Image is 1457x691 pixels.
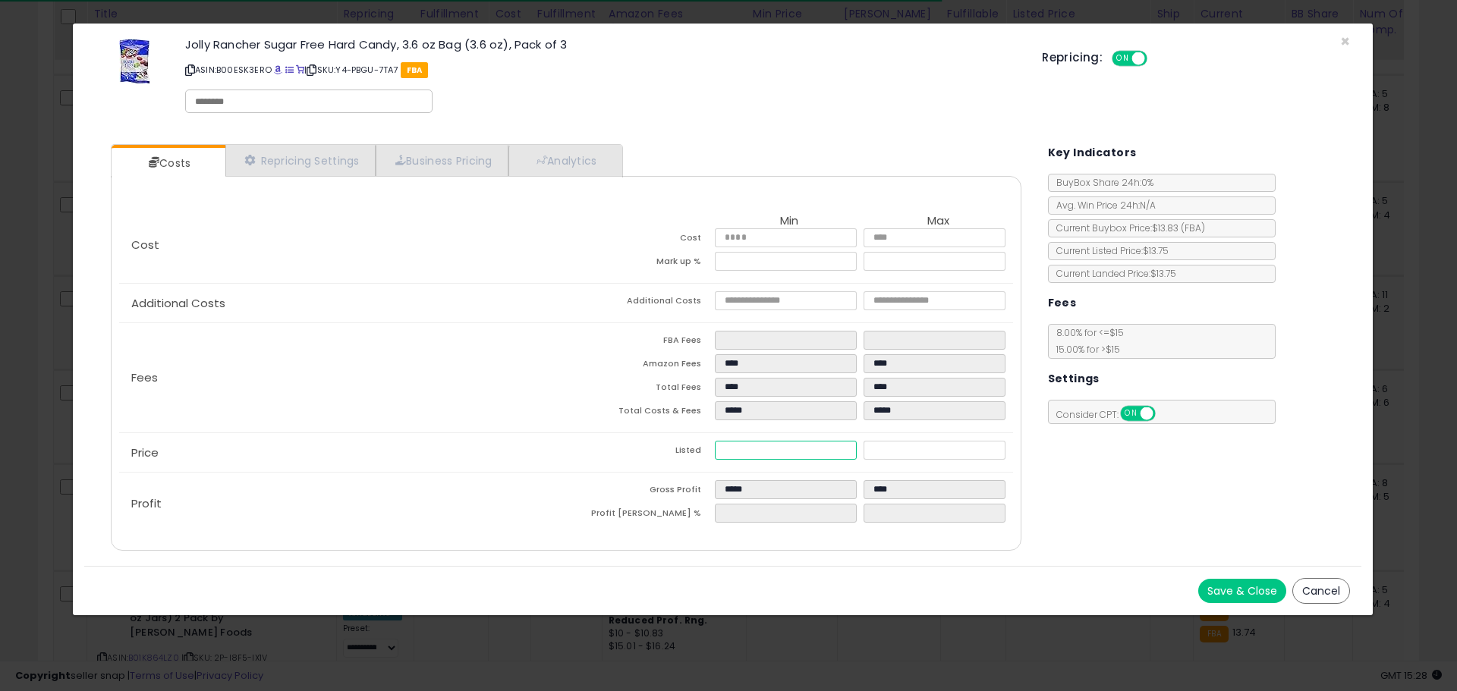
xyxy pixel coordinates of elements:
[566,252,715,275] td: Mark up %
[1049,199,1156,212] span: Avg. Win Price 24h: N/A
[566,331,715,354] td: FBA Fees
[566,378,715,401] td: Total Fees
[119,498,566,510] p: Profit
[1340,30,1350,52] span: ×
[296,64,304,76] a: Your listing only
[1049,244,1169,257] span: Current Listed Price: $13.75
[1049,408,1175,421] span: Consider CPT:
[566,291,715,315] td: Additional Costs
[119,372,566,384] p: Fees
[508,145,621,176] a: Analytics
[1145,52,1169,65] span: OFF
[112,148,224,178] a: Costs
[185,39,1019,50] h3: Jolly Rancher Sugar Free Hard Candy, 3.6 oz Bag (3.6 oz), Pack of 3
[1049,267,1176,280] span: Current Landed Price: $13.75
[566,504,715,527] td: Profit [PERSON_NAME] %
[401,62,429,78] span: FBA
[1181,221,1205,234] span: ( FBA )
[185,58,1019,82] p: ASIN: B00ESK3ERO | SKU: Y4-PBGU-7TA7
[715,215,864,228] th: Min
[1048,143,1137,162] h5: Key Indicators
[566,401,715,425] td: Total Costs & Fees
[119,239,566,251] p: Cost
[1153,407,1177,420] span: OFF
[566,228,715,252] td: Cost
[1049,343,1120,356] span: 15.00 % for > $15
[1049,326,1124,356] span: 8.00 % for <= $15
[1048,369,1100,388] h5: Settings
[119,39,150,84] img: 515QaR-XZLL._SL60_.jpg
[566,480,715,504] td: Gross Profit
[1048,294,1077,313] h5: Fees
[566,441,715,464] td: Listed
[274,64,282,76] a: BuyBox page
[119,447,566,459] p: Price
[1113,52,1132,65] span: ON
[1122,407,1141,420] span: ON
[1049,176,1153,189] span: BuyBox Share 24h: 0%
[376,145,508,176] a: Business Pricing
[119,297,566,309] p: Additional Costs
[1042,52,1103,64] h5: Repricing:
[225,145,376,176] a: Repricing Settings
[285,64,294,76] a: All offer listings
[1198,579,1286,603] button: Save & Close
[566,354,715,378] td: Amazon Fees
[1292,578,1350,604] button: Cancel
[864,215,1012,228] th: Max
[1049,221,1205,234] span: Current Buybox Price:
[1152,221,1205,234] span: $13.83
